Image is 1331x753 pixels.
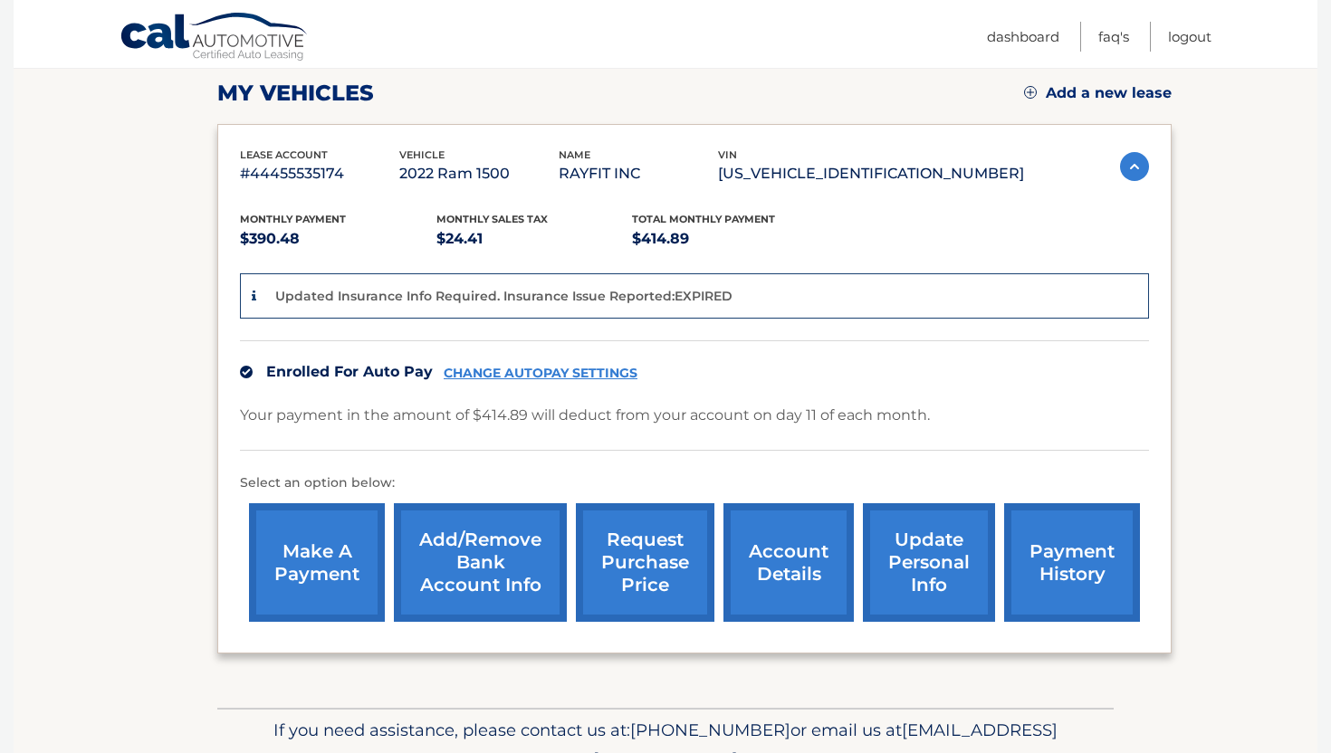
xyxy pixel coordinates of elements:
a: payment history [1004,503,1140,622]
a: FAQ's [1098,22,1129,52]
span: lease account [240,148,328,161]
span: Total Monthly Payment [632,213,775,225]
p: RAYFIT INC [559,161,718,186]
p: Updated Insurance Info Required. Insurance Issue Reported:EXPIRED [275,288,733,304]
p: Select an option below: [240,472,1149,494]
img: accordion-active.svg [1120,152,1149,181]
a: CHANGE AUTOPAY SETTINGS [444,366,637,381]
img: add.svg [1024,86,1037,99]
p: Your payment in the amount of $414.89 will deduct from your account on day 11 of each month. [240,403,930,428]
a: Add a new lease [1024,84,1172,102]
span: Monthly sales Tax [436,213,548,225]
a: Dashboard [987,22,1059,52]
span: Enrolled For Auto Pay [266,363,433,380]
a: Cal Automotive [120,12,310,64]
p: 2022 Ram 1500 [399,161,559,186]
a: Add/Remove bank account info [394,503,567,622]
span: vin [718,148,737,161]
a: update personal info [863,503,995,622]
p: $390.48 [240,226,436,252]
p: $24.41 [436,226,633,252]
p: #44455535174 [240,161,399,186]
a: account details [723,503,854,622]
span: Monthly Payment [240,213,346,225]
span: [PHONE_NUMBER] [630,720,790,740]
span: name [559,148,590,161]
p: $414.89 [632,226,828,252]
a: make a payment [249,503,385,622]
a: request purchase price [576,503,714,622]
a: Logout [1168,22,1211,52]
p: [US_VEHICLE_IDENTIFICATION_NUMBER] [718,161,1024,186]
span: vehicle [399,148,445,161]
h2: my vehicles [217,80,374,107]
img: check.svg [240,366,253,378]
